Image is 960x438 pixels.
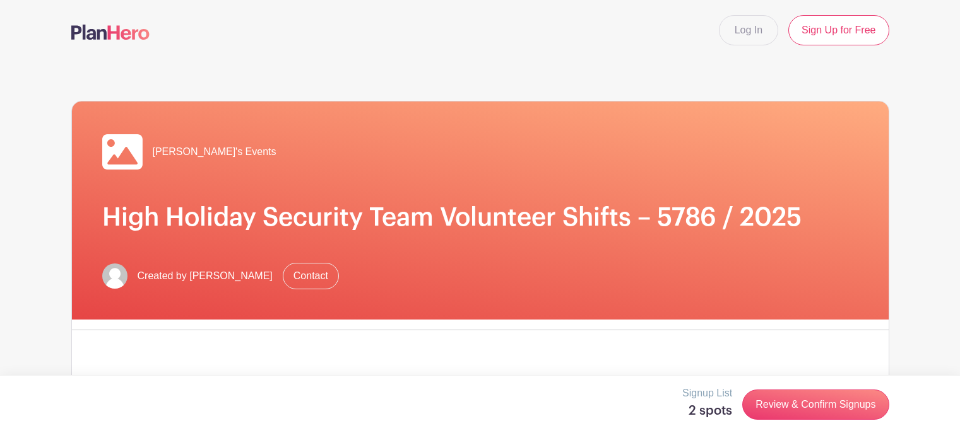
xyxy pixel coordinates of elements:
[138,268,273,284] span: Created by [PERSON_NAME]
[102,263,127,289] img: default-ce2991bfa6775e67f084385cd625a349d9dcbb7a52a09fb2fda1e96e2d18dcdb.png
[788,15,889,45] a: Sign Up for Free
[283,263,339,289] a: Contact
[682,403,732,418] h5: 2 spots
[153,144,276,159] span: [PERSON_NAME]'s Events
[102,202,858,233] h1: High Holiday Security Team Volunteer Shifts – 5786 / 2025
[71,25,150,40] img: logo-507f7623f17ff9eddc593b1ce0a138ce2505c220e1c5a4e2b4648c50719b7d32.svg
[742,389,889,420] a: Review & Confirm Signups
[682,386,732,401] p: Signup List
[719,15,778,45] a: Log In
